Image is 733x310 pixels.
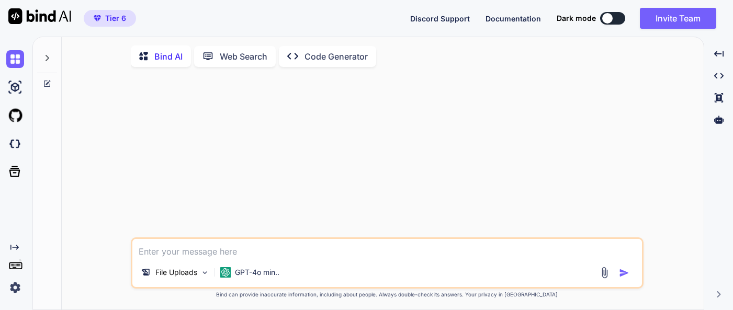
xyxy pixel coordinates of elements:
img: Bind AI [8,8,71,24]
img: ai-studio [6,78,24,96]
img: settings [6,279,24,296]
p: File Uploads [155,267,197,278]
img: premium [94,15,101,21]
span: Discord Support [410,14,470,23]
span: Tier 6 [105,13,126,24]
button: Invite Team [640,8,716,29]
button: Documentation [486,13,541,24]
span: Documentation [486,14,541,23]
img: darkCloudIdeIcon [6,135,24,153]
img: attachment [599,267,611,279]
img: GPT-4o mini [220,267,231,278]
img: Pick Models [200,268,209,277]
img: chat [6,50,24,68]
p: Code Generator [305,50,368,63]
p: Web Search [220,50,267,63]
img: icon [619,268,629,278]
p: Bind AI [154,50,183,63]
p: Bind can provide inaccurate information, including about people. Always double-check its answers.... [131,291,644,298]
button: Discord Support [410,13,470,24]
button: premiumTier 6 [84,10,136,27]
p: GPT-4o min.. [235,267,279,278]
span: Dark mode [557,13,596,24]
img: githubLight [6,107,24,124]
